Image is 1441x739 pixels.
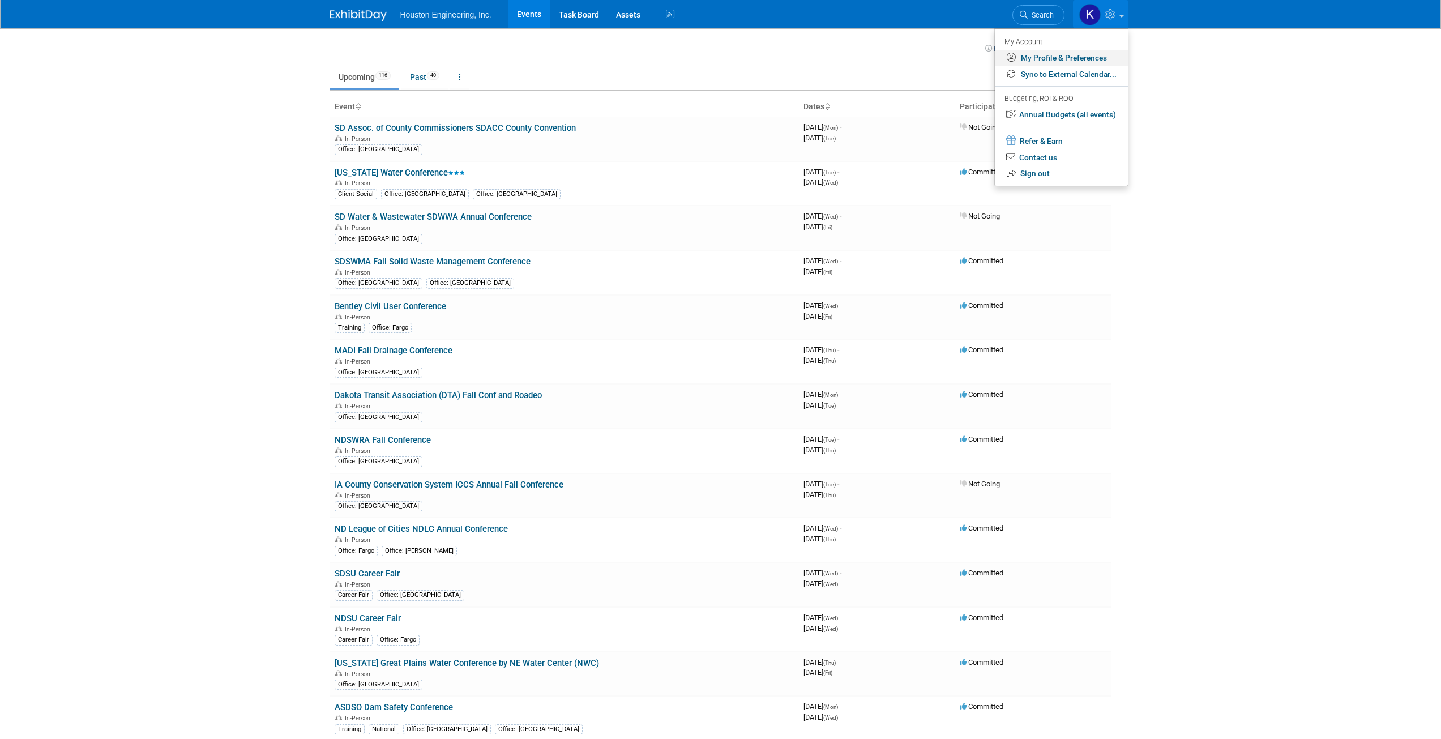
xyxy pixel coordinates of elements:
[803,535,836,543] span: [DATE]
[335,590,373,600] div: Career Fair
[335,314,342,319] img: In-Person Event
[335,323,365,333] div: Training
[803,223,832,231] span: [DATE]
[960,435,1003,443] span: Committed
[335,546,378,556] div: Office: Fargo
[495,724,583,734] div: Office: [GEOGRAPHIC_DATA]
[803,123,841,131] span: [DATE]
[403,724,491,734] div: Office: [GEOGRAPHIC_DATA]
[823,492,836,498] span: (Thu)
[330,97,799,117] th: Event
[345,626,374,633] span: In-Person
[840,613,841,622] span: -
[335,480,563,490] a: IA County Conservation System ICCS Annual Fall Conference
[803,390,841,399] span: [DATE]
[840,301,841,310] span: -
[803,579,838,588] span: [DATE]
[335,613,401,623] a: NDSU Career Fair
[823,347,836,353] span: (Thu)
[335,702,453,712] a: ASDSO Dam Safety Conference
[345,135,374,143] span: In-Person
[960,658,1003,667] span: Committed
[377,635,420,645] div: Office: Fargo
[803,446,836,454] span: [DATE]
[823,125,838,131] span: (Mon)
[345,581,374,588] span: In-Person
[837,435,839,443] span: -
[335,358,342,364] img: In-Person Event
[335,257,531,267] a: SDSWMA Fall Solid Waste Management Conference
[995,50,1128,66] a: My Profile & Preferences
[823,581,838,587] span: (Wed)
[335,269,342,275] img: In-Person Event
[960,390,1003,399] span: Committed
[840,212,841,220] span: -
[840,390,841,399] span: -
[803,312,832,321] span: [DATE]
[803,668,832,677] span: [DATE]
[382,546,457,556] div: Office: [PERSON_NAME]
[803,356,836,365] span: [DATE]
[823,481,836,488] span: (Tue)
[803,480,839,488] span: [DATE]
[426,278,514,288] div: Office: [GEOGRAPHIC_DATA]
[335,224,342,230] img: In-Person Event
[803,490,836,499] span: [DATE]
[803,257,841,265] span: [DATE]
[823,224,832,230] span: (Fri)
[803,613,841,622] span: [DATE]
[960,212,1000,220] span: Not Going
[960,123,1000,131] span: Not Going
[335,715,342,720] img: In-Person Event
[335,581,342,587] img: In-Person Event
[803,624,838,633] span: [DATE]
[823,303,838,309] span: (Wed)
[823,258,838,264] span: (Wed)
[381,189,469,199] div: Office: [GEOGRAPHIC_DATA]
[840,702,841,711] span: -
[335,501,422,511] div: Office: [GEOGRAPHIC_DATA]
[995,66,1128,83] a: Sync to External Calendar...
[335,234,422,244] div: Office: [GEOGRAPHIC_DATA]
[985,44,1111,53] a: How to sync to an external calendar...
[330,10,387,21] img: ExhibitDay
[345,224,374,232] span: In-Person
[960,168,1003,176] span: Committed
[335,212,532,222] a: SD Water & Wastewater SDWWA Annual Conference
[840,569,841,577] span: -
[1004,93,1117,105] div: Budgeting, ROI & ROO
[335,390,542,400] a: Dakota Transit Association (DTA) Fall Conf and Roadeo
[427,71,439,80] span: 40
[345,670,374,678] span: In-Person
[803,569,841,577] span: [DATE]
[335,680,422,690] div: Office: [GEOGRAPHIC_DATA]
[335,403,342,408] img: In-Person Event
[823,660,836,666] span: (Thu)
[823,135,836,142] span: (Tue)
[803,178,838,186] span: [DATE]
[335,635,373,645] div: Career Fair
[335,456,422,467] div: Office: [GEOGRAPHIC_DATA]
[799,97,955,117] th: Dates
[1012,5,1064,25] a: Search
[369,724,399,734] div: National
[803,345,839,354] span: [DATE]
[823,437,836,443] span: (Tue)
[345,403,374,410] span: In-Person
[335,724,365,734] div: Training
[335,135,342,141] img: In-Person Event
[335,536,342,542] img: In-Person Event
[345,492,374,499] span: In-Person
[345,536,374,544] span: In-Person
[960,613,1003,622] span: Committed
[345,314,374,321] span: In-Person
[345,715,374,722] span: In-Person
[803,435,839,443] span: [DATE]
[335,345,452,356] a: MADI Fall Drainage Conference
[335,168,465,178] a: [US_STATE] Water Conference
[335,569,400,579] a: SDSU Career Fair
[345,447,374,455] span: In-Person
[803,524,841,532] span: [DATE]
[335,435,431,445] a: NDSWRA Fall Conference
[377,590,464,600] div: Office: [GEOGRAPHIC_DATA]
